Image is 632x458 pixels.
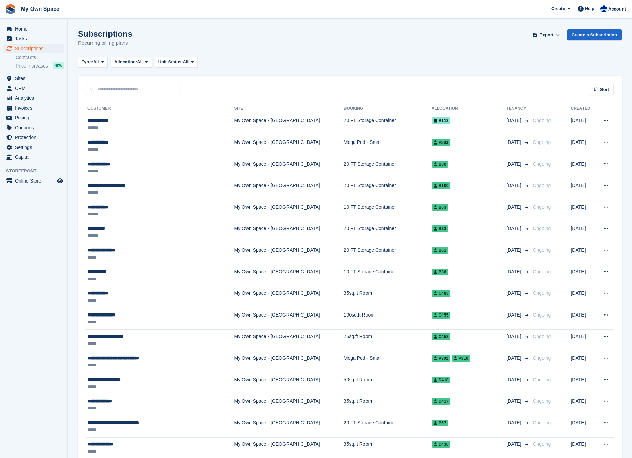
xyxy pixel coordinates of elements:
[234,222,344,243] td: My Own Space - [GEOGRAPHIC_DATA]
[571,351,595,373] td: [DATE]
[15,74,56,83] span: Sites
[15,123,56,132] span: Coupons
[506,268,522,275] span: [DATE]
[234,351,344,373] td: My Own Space - [GEOGRAPHIC_DATA]
[571,178,595,200] td: [DATE]
[506,247,522,254] span: [DATE]
[344,416,432,438] td: 20 FT Storage Container
[533,441,551,447] span: Ongoing
[571,135,595,157] td: [DATE]
[539,32,553,38] span: Export
[234,416,344,438] td: My Own Space - [GEOGRAPHIC_DATA]
[533,333,551,339] span: Ongoing
[585,5,594,12] span: Help
[111,57,152,68] button: Allocation: All
[506,139,522,146] span: [DATE]
[571,286,595,308] td: [DATE]
[3,142,64,152] a: menu
[78,57,108,68] button: Type: All
[571,243,595,265] td: [DATE]
[432,247,448,254] span: B61
[533,269,551,274] span: Ongoing
[506,398,522,405] span: [DATE]
[16,62,64,70] a: Price increases NEW
[3,83,64,93] a: menu
[506,441,522,448] span: [DATE]
[234,394,344,416] td: My Own Space - [GEOGRAPHIC_DATA]
[432,290,451,297] span: C483
[234,157,344,178] td: My Own Space - [GEOGRAPHIC_DATA]
[533,118,551,123] span: Ongoing
[344,222,432,243] td: 20 FT Storage Container
[571,103,595,114] th: Created
[15,176,56,186] span: Online Store
[506,225,522,232] span: [DATE]
[506,419,522,426] span: [DATE]
[432,355,450,362] span: P302
[18,3,62,15] a: My Own Space
[600,86,609,93] span: Sort
[344,308,432,330] td: 100sq.ft Room
[5,4,16,14] img: stora-icon-8386f47178a22dfd0bd8f6a31ec36ba5ce8667c1dd55bd0f319d3a0aa187defe.svg
[3,103,64,113] a: menu
[533,161,551,167] span: Ongoing
[234,286,344,308] td: My Own Space - [GEOGRAPHIC_DATA]
[506,160,522,168] span: [DATE]
[533,312,551,318] span: Ongoing
[506,311,522,319] span: [DATE]
[344,394,432,416] td: 35sq.ft Room
[344,243,432,265] td: 20 FT Storage Container
[533,355,551,361] span: Ongoing
[506,103,530,114] th: Tenancy
[234,200,344,222] td: My Own Space - [GEOGRAPHIC_DATA]
[571,114,595,135] td: [DATE]
[571,222,595,243] td: [DATE]
[571,329,595,351] td: [DATE]
[234,178,344,200] td: My Own Space - [GEOGRAPHIC_DATA]
[137,59,143,65] span: All
[432,420,448,426] span: B67
[15,44,56,53] span: Subscriptions
[432,139,450,146] span: P303
[432,333,451,340] span: C458
[234,329,344,351] td: My Own Space - [GEOGRAPHIC_DATA]
[114,59,137,65] span: Allocation:
[506,355,522,362] span: [DATE]
[432,117,451,124] span: B113
[571,308,595,330] td: [DATE]
[78,29,132,38] h1: Subscriptions
[344,114,432,135] td: 20 FT Storage Container
[183,59,189,65] span: All
[571,265,595,286] td: [DATE]
[533,377,551,382] span: Ongoing
[506,182,522,189] span: [DATE]
[571,200,595,222] td: [DATE]
[3,152,64,162] a: menu
[533,226,551,231] span: Ongoing
[15,133,56,142] span: Protection
[533,290,551,296] span: Ongoing
[3,133,64,142] a: menu
[533,247,551,253] span: Ongoing
[15,34,56,43] span: Tasks
[551,5,565,12] span: Create
[567,29,622,40] a: Create a Subscription
[432,161,448,168] span: B30
[3,93,64,103] a: menu
[432,441,451,448] span: D436
[56,177,64,185] a: Preview store
[344,265,432,286] td: 10 FT Storage Container
[234,243,344,265] td: My Own Space - [GEOGRAPHIC_DATA]
[344,351,432,373] td: Mega Pod - Small
[506,333,522,340] span: [DATE]
[3,34,64,43] a: menu
[93,59,99,65] span: All
[16,63,48,69] span: Price increases
[344,329,432,351] td: 25sq.ft Room
[234,265,344,286] td: My Own Space - [GEOGRAPHIC_DATA]
[533,204,551,210] span: Ongoing
[571,394,595,416] td: [DATE]
[533,139,551,145] span: Ongoing
[600,5,607,12] img: Millie Webb
[432,398,451,405] span: D417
